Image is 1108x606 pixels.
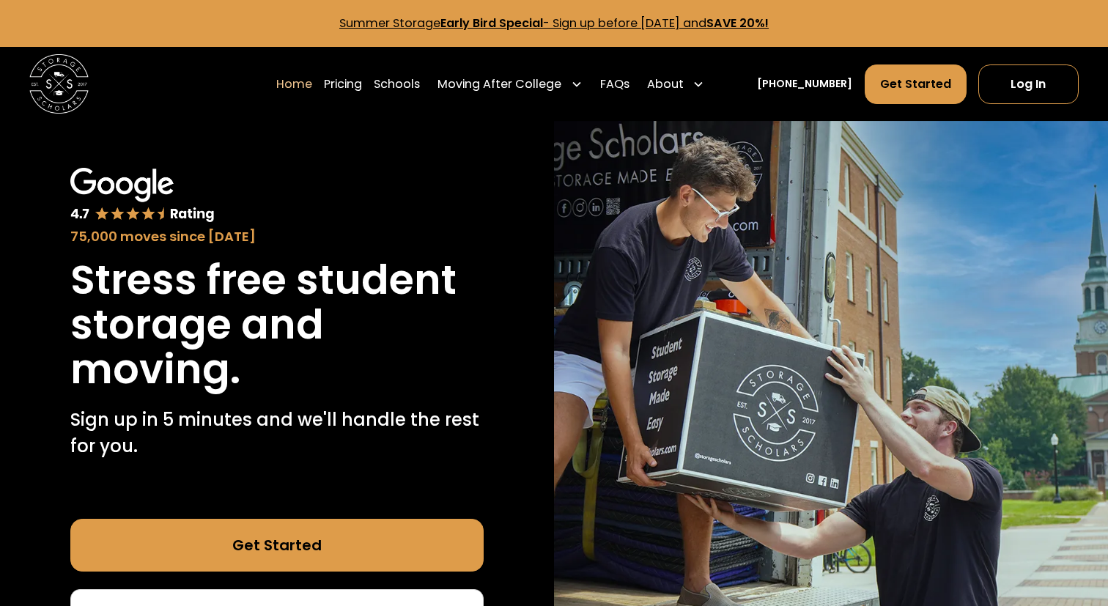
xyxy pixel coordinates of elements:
[437,75,561,93] div: Moving After College
[978,64,1079,104] a: Log In
[70,226,484,246] div: 75,000 moves since [DATE]
[757,76,852,92] a: [PHONE_NUMBER]
[600,64,629,105] a: FAQs
[70,519,484,572] a: Get Started
[70,407,484,459] p: Sign up in 5 minutes and we'll handle the rest for you.
[70,168,215,223] img: Google 4.7 star rating
[374,64,420,105] a: Schools
[440,15,543,32] strong: Early Bird Special
[276,64,312,105] a: Home
[29,54,89,114] img: Storage Scholars main logo
[70,258,484,392] h1: Stress free student storage and moving.
[647,75,684,93] div: About
[641,64,710,105] div: About
[29,54,89,114] a: home
[865,64,967,104] a: Get Started
[339,15,769,32] a: Summer StorageEarly Bird Special- Sign up before [DATE] andSAVE 20%!
[706,15,769,32] strong: SAVE 20%!
[324,64,362,105] a: Pricing
[432,64,588,105] div: Moving After College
